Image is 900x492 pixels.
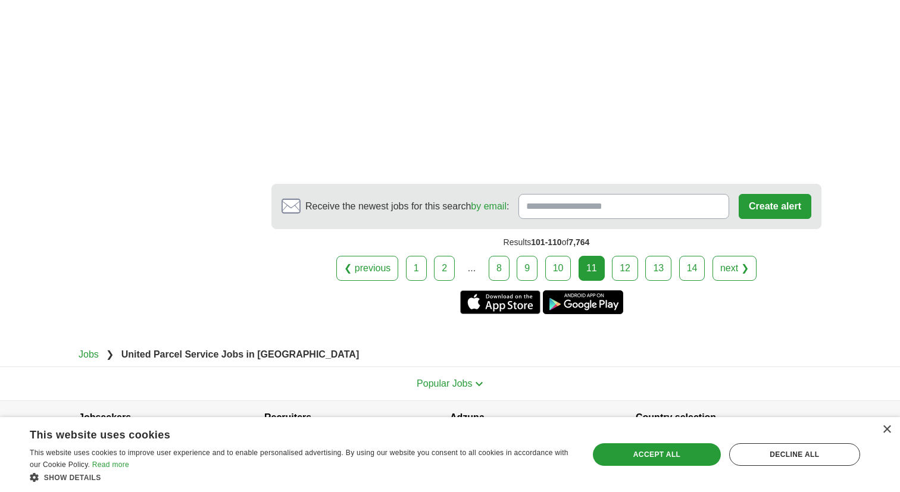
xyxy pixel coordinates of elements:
span: 7,764 [568,237,589,247]
div: This website uses cookies [30,424,542,442]
a: 12 [612,256,638,281]
a: 10 [545,256,571,281]
div: Decline all [729,443,860,466]
div: Accept all [593,443,720,466]
a: 9 [517,256,537,281]
a: 14 [679,256,705,281]
span: Show details [44,474,101,482]
a: 13 [645,256,671,281]
div: Show details [30,471,572,483]
div: Results of [271,229,821,256]
a: Jobs [79,349,99,359]
a: 1 [406,256,427,281]
span: ❯ [106,349,114,359]
a: Read more, opens a new window [92,460,129,469]
a: 2 [434,256,455,281]
img: toggle icon [475,381,483,387]
a: ❮ previous [336,256,398,281]
a: Get the Android app [543,290,623,314]
div: 11 [579,256,605,281]
span: This website uses cookies to improve user experience and to enable personalised advertising. By u... [30,449,568,469]
a: Get the iPhone app [460,290,540,314]
a: 8 [489,256,510,281]
div: Close [882,425,891,434]
span: Popular Jobs [417,378,472,388]
h4: Country selection [636,401,821,434]
strong: United Parcel Service Jobs in [GEOGRAPHIC_DATA] [121,349,360,359]
div: ... [460,256,483,280]
button: Create alert [739,194,811,219]
a: next ❯ [712,256,757,281]
span: 101-110 [531,237,561,247]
